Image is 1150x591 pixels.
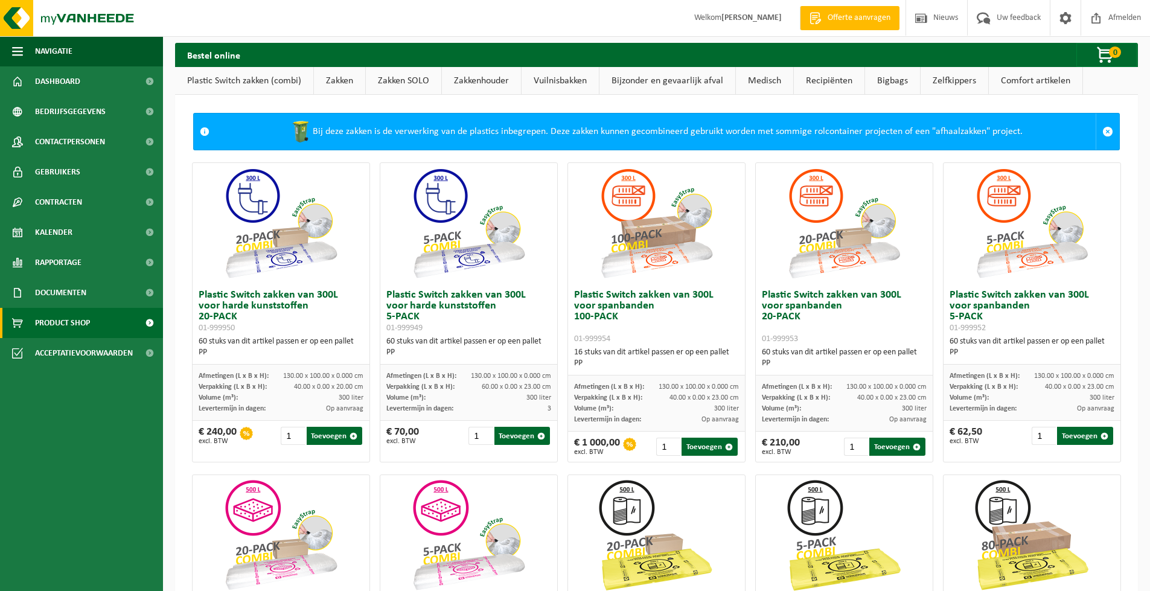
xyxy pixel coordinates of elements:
[220,163,341,284] img: 01-999950
[950,427,982,445] div: € 62,50
[294,383,363,391] span: 40.00 x 0.00 x 20.00 cm
[574,405,613,412] span: Volume (m³):
[784,163,904,284] img: 01-999953
[442,67,521,95] a: Zakkenhouder
[482,383,551,391] span: 60.00 x 0.00 x 23.00 cm
[386,336,551,358] div: 60 stuks van dit artikel passen er op een pallet
[762,438,800,456] div: € 210,00
[35,338,133,368] span: Acceptatievoorwaarden
[800,6,899,30] a: Offerte aanvragen
[950,394,989,401] span: Volume (m³):
[574,438,620,456] div: € 1 000,00
[386,347,551,358] div: PP
[1090,394,1114,401] span: 300 liter
[682,438,738,456] button: Toevoegen
[35,36,72,66] span: Navigatie
[950,405,1017,412] span: Levertermijn in dagen:
[199,336,363,358] div: 60 stuks van dit artikel passen er op een pallet
[659,383,739,391] span: 130.00 x 100.00 x 0.000 cm
[526,394,551,401] span: 300 liter
[216,113,1096,150] div: Bij deze zakken is de verwerking van de plastics inbegrepen. Deze zakken kunnen gecombineerd gebr...
[175,43,252,66] h2: Bestel online
[386,405,453,412] span: Levertermijn in dagen:
[307,427,363,445] button: Toevoegen
[314,67,365,95] a: Zakken
[35,97,106,127] span: Bedrijfsgegevens
[950,347,1114,358] div: PP
[199,372,269,380] span: Afmetingen (L x B x H):
[950,372,1020,380] span: Afmetingen (L x B x H):
[1032,427,1056,445] input: 1
[714,405,739,412] span: 300 liter
[522,67,599,95] a: Vuilnisbakken
[199,383,267,391] span: Verpakking (L x B x H):
[386,383,455,391] span: Verpakking (L x B x H):
[762,449,800,456] span: excl. BTW
[574,347,739,369] div: 16 stuks van dit artikel passen er op een pallet
[199,290,363,333] h3: Plastic Switch zakken van 300L voor harde kunststoffen 20-PACK
[175,67,313,95] a: Plastic Switch zakken (combi)
[283,372,363,380] span: 130.00 x 100.00 x 0.000 cm
[794,67,864,95] a: Recipiënten
[281,427,305,445] input: 1
[950,336,1114,358] div: 60 stuks van dit artikel passen er op een pallet
[599,67,735,95] a: Bijzonder en gevaarlijk afval
[762,394,830,401] span: Verpakking (L x B x H):
[574,394,642,401] span: Verpakking (L x B x H):
[574,334,610,343] span: 01-999954
[199,394,238,401] span: Volume (m³):
[386,290,551,333] h3: Plastic Switch zakken van 300L voor harde kunststoffen 5-PACK
[35,248,81,278] span: Rapportage
[762,416,829,423] span: Levertermijn in dagen:
[950,438,982,445] span: excl. BTW
[762,358,927,369] div: PP
[35,66,80,97] span: Dashboard
[701,416,739,423] span: Op aanvraag
[574,383,644,391] span: Afmetingen (L x B x H):
[721,13,782,22] strong: [PERSON_NAME]
[574,358,739,369] div: PP
[548,405,551,412] span: 3
[762,334,798,343] span: 01-999953
[386,324,423,333] span: 01-999949
[386,438,419,445] span: excl. BTW
[289,120,313,144] img: WB-0240-HPE-GN-50.png
[989,67,1082,95] a: Comfort artikelen
[762,383,832,391] span: Afmetingen (L x B x H):
[35,157,80,187] span: Gebruikers
[35,187,82,217] span: Contracten
[386,372,456,380] span: Afmetingen (L x B x H):
[950,383,1018,391] span: Verpakking (L x B x H):
[889,416,927,423] span: Op aanvraag
[1057,427,1113,445] button: Toevoegen
[386,394,426,401] span: Volume (m³):
[35,278,86,308] span: Documenten
[574,290,739,344] h3: Plastic Switch zakken van 300L voor spanbanden 100-PACK
[199,438,237,445] span: excl. BTW
[468,427,493,445] input: 1
[199,427,237,445] div: € 240,00
[596,163,717,284] img: 01-999954
[339,394,363,401] span: 300 liter
[902,405,927,412] span: 300 liter
[1096,113,1119,150] a: Sluit melding
[1076,43,1137,67] button: 0
[471,372,551,380] span: 130.00 x 100.00 x 0.000 cm
[1109,46,1121,58] span: 0
[971,163,1092,284] img: 01-999952
[825,12,893,24] span: Offerte aanvragen
[736,67,793,95] a: Medisch
[199,324,235,333] span: 01-999950
[869,438,925,456] button: Toevoegen
[762,405,801,412] span: Volume (m³):
[408,163,529,284] img: 01-999949
[574,449,620,456] span: excl. BTW
[35,308,90,338] span: Product Shop
[326,405,363,412] span: Op aanvraag
[366,67,441,95] a: Zakken SOLO
[199,405,266,412] span: Levertermijn in dagen:
[1077,405,1114,412] span: Op aanvraag
[494,427,551,445] button: Toevoegen
[865,67,920,95] a: Bigbags
[656,438,680,456] input: 1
